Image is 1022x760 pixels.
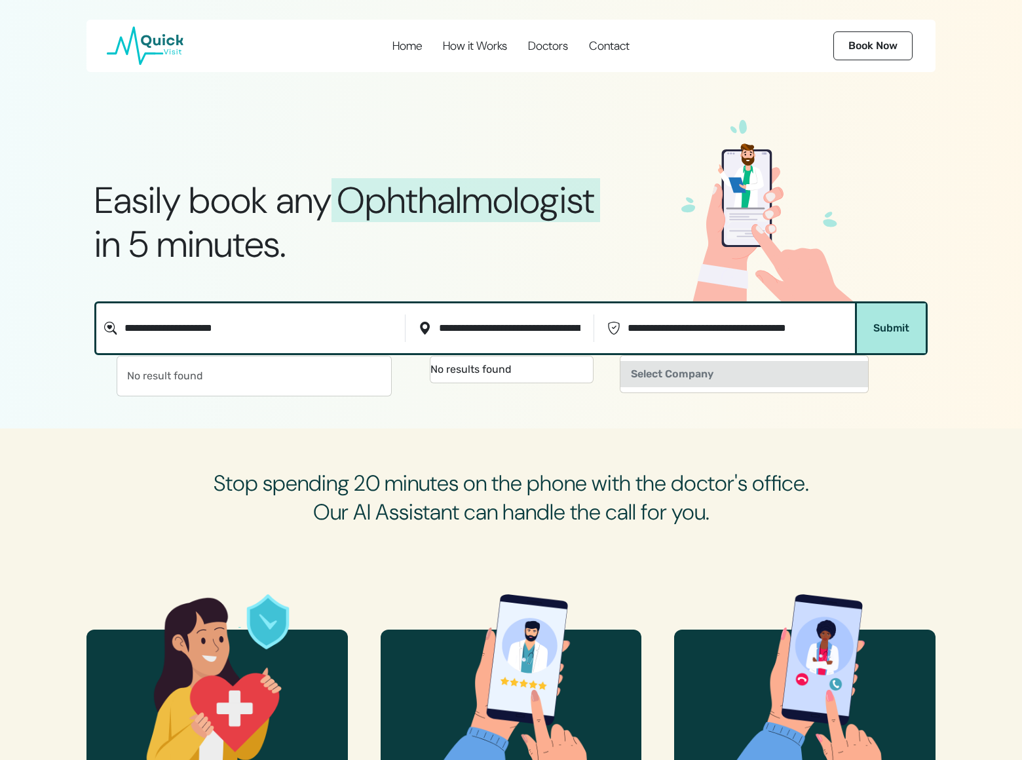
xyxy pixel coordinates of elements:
input: Insurance Company [620,314,839,343]
a: Contact [579,20,639,72]
input: Name of Doctor... [117,314,400,343]
div: No results found [430,362,593,377]
a: Submit [855,303,926,353]
a: Doctors [518,20,578,72]
h2: Stop spending 20 minutes on the phone with the doctor's office. [197,470,825,497]
div: Contact [589,39,630,53]
a: Home [383,20,432,72]
span: Ophthalmologist [331,178,600,222]
img: Quick Visit [106,26,183,66]
div: Home [392,39,422,53]
input: City, Locations.. [431,314,588,343]
h2: Easily book any in 5 minutes. [94,178,645,266]
a: Book Now [833,31,913,60]
img: .. [677,120,860,303]
h2: Our AI Assistant can handle the call for you. [197,499,825,525]
div: How it Works [443,39,507,53]
li: No result found [117,362,391,390]
li: Select Company [620,361,868,387]
div: Doctors [528,39,568,53]
button: Submit [857,303,926,353]
a: How it Works [433,20,517,72]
